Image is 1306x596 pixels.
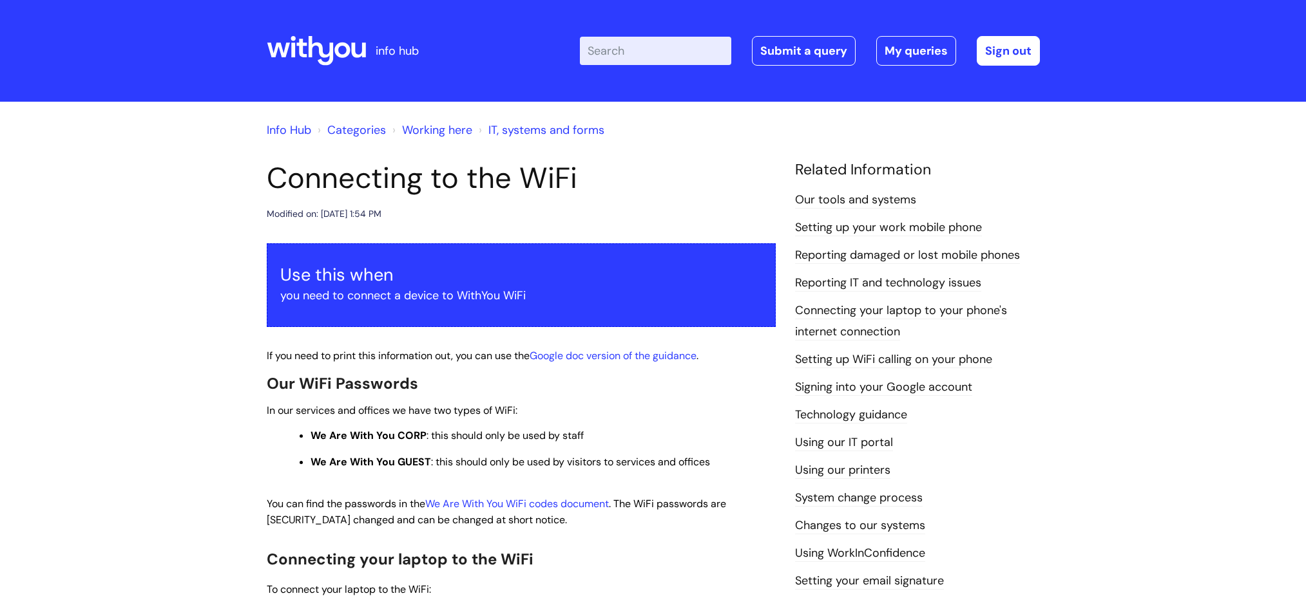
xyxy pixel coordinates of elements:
a: Categories [327,122,386,138]
a: Our tools and systems [795,192,916,209]
a: Using our IT portal [795,434,893,451]
a: Signing into your Google account [795,379,972,396]
h3: Use this when [280,265,762,285]
a: We Are With You WiFi codes document [425,497,609,510]
a: Using WorkInConfidence [795,545,925,562]
a: Sign out [977,36,1040,66]
span: You can find the passwords in the . The WiFi passwords are [SECURITY_DATA] changed and can be cha... [267,497,726,526]
a: Connecting your laptop to your phone's internet connection [795,303,1007,340]
a: Setting up WiFi calling on your phone [795,351,992,368]
strong: We Are With You GUEST [311,455,431,469]
li: IT, systems and forms [475,120,604,140]
a: Using our printers [795,462,890,479]
p: info hub [376,41,419,61]
p: you need to connect a device to WithYou WiFi [280,285,762,306]
a: Working here [402,122,472,138]
span: In our services and offices we have two types of WiFi: [267,404,517,417]
a: My queries [876,36,956,66]
li: Working here [389,120,472,140]
span: To connect your laptop to the WiFi: [267,582,431,596]
input: Search [580,37,731,65]
a: Changes to our systems [795,517,925,534]
span: If you need to print this information out, you can use the . [267,349,698,362]
a: System change process [795,490,923,507]
span: Our WiFi Passwords [267,373,418,393]
a: Technology guidance [795,407,907,424]
div: Modified on: [DATE] 1:54 PM [267,206,381,222]
div: | - [580,36,1040,66]
a: Reporting damaged or lost mobile phones [795,247,1020,264]
h1: Connecting to the WiFi [267,161,776,196]
a: Submit a query [752,36,856,66]
a: Info Hub [267,122,311,138]
a: Setting your email signature [795,573,944,590]
span: : this should only be used by visitors to services and offices [311,455,710,469]
li: Solution home [314,120,386,140]
a: IT, systems and forms [488,122,604,138]
span: Connecting your laptop to the WiFi [267,549,533,569]
a: Reporting IT and technology issues [795,275,981,292]
a: Google doc version of the guidance [530,349,696,362]
span: : this should only be used by staff [311,429,584,442]
strong: We Are With You CORP [311,429,427,442]
a: Setting up your work mobile phone [795,219,982,236]
h4: Related Information [795,161,1040,179]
